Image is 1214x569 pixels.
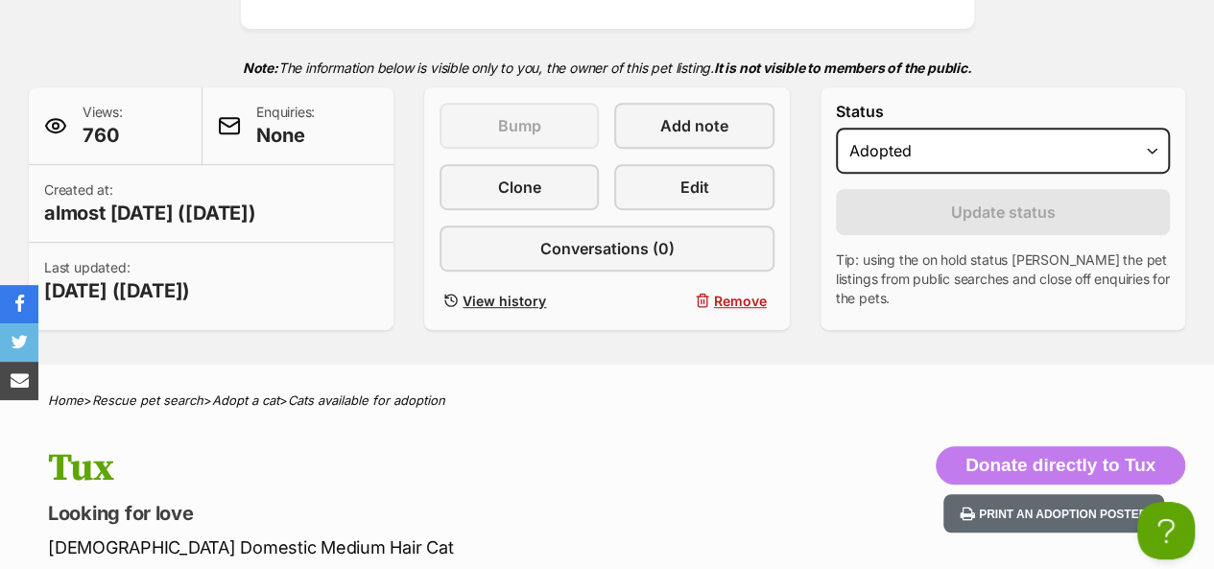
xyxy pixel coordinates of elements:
[836,189,1170,235] button: Update status
[614,164,774,210] a: Edit
[440,103,599,149] button: Bump
[614,103,774,149] a: Add note
[83,122,123,149] span: 760
[48,534,742,560] p: [DEMOGRAPHIC_DATA] Domestic Medium Hair Cat
[48,392,83,408] a: Home
[440,225,774,272] a: Conversations (0)
[836,250,1170,308] p: Tip: using the on hold status [PERSON_NAME] the pet listings from public searches and close off e...
[498,176,541,199] span: Clone
[29,48,1185,87] p: The information below is visible only to you, the owner of this pet listing.
[680,176,709,199] span: Edit
[288,392,445,408] a: Cats available for adoption
[212,392,279,408] a: Adopt a cat
[936,446,1185,485] button: Donate directly to Tux
[498,114,541,137] span: Bump
[714,59,972,76] strong: It is not visible to members of the public.
[660,114,728,137] span: Add note
[1137,502,1195,559] iframe: Help Scout Beacon - Open
[92,392,203,408] a: Rescue pet search
[714,291,767,311] span: Remove
[44,180,256,226] p: Created at:
[539,237,674,260] span: Conversations (0)
[950,201,1055,224] span: Update status
[48,500,742,527] p: Looking for love
[256,103,315,149] p: Enquiries:
[943,494,1164,533] button: Print an adoption poster
[440,287,599,315] a: View history
[836,103,1170,120] label: Status
[44,277,190,304] span: [DATE] ([DATE])
[243,59,278,76] strong: Note:
[48,446,742,490] h1: Tux
[44,258,190,304] p: Last updated:
[463,291,546,311] span: View history
[440,164,599,210] a: Clone
[256,122,315,149] span: None
[83,103,123,149] p: Views:
[614,287,774,315] button: Remove
[44,200,256,226] span: almost [DATE] ([DATE])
